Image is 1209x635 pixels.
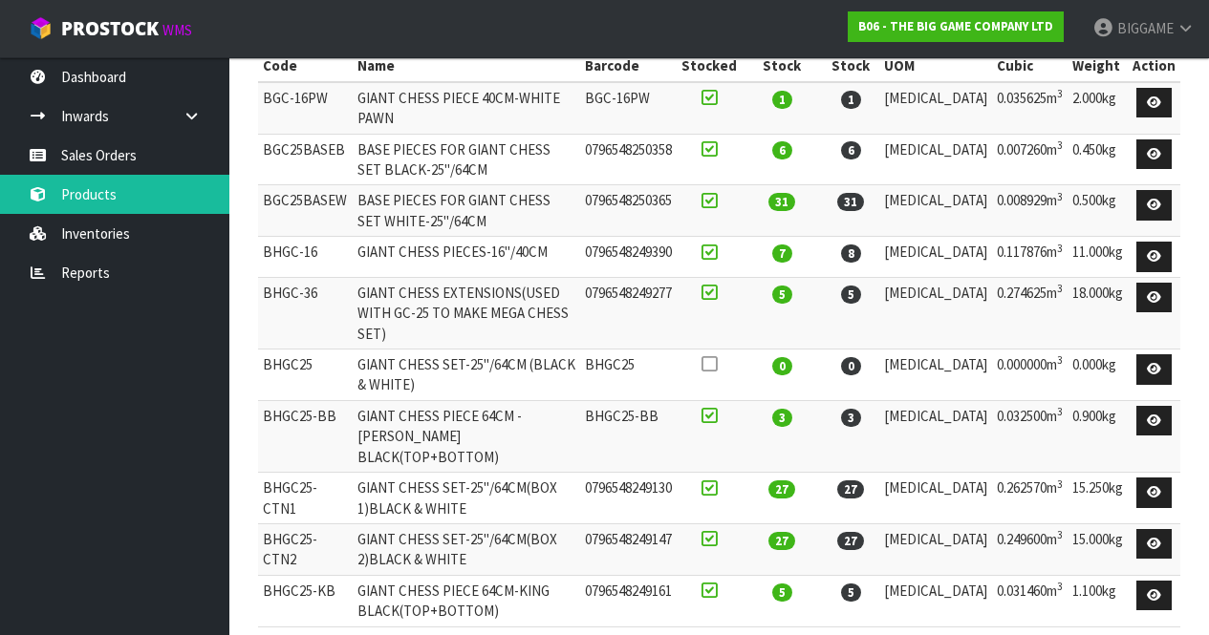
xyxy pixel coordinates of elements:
sup: 3 [1057,282,1063,295]
td: 0.500kg [1068,185,1128,237]
span: 7 [772,244,792,263]
span: 3 [772,409,792,427]
span: 27 [768,532,795,550]
td: 0796548249130 [580,473,677,524]
td: BGC25BASEW [258,185,353,237]
sup: 3 [1057,242,1063,255]
td: 2.000kg [1068,82,1128,134]
td: 0.117876m [992,237,1068,278]
td: GIANT CHESS EXTENSIONS(USED WITH GC-25 TO MAKE MEGA CHESS SET) [353,277,580,349]
td: GIANT CHESS SET-25"/64CM (BLACK & WHITE) [353,349,580,401]
td: 0.031460m [992,575,1068,626]
span: BIGGAME [1117,19,1174,37]
td: 15.250kg [1068,473,1128,524]
td: BHGC-36 [258,277,353,349]
td: GIANT CHESS SET-25"/64CM(BOX 2)BLACK & WHITE [353,523,580,575]
td: 0.035625m [992,82,1068,134]
td: 0796548249390 [580,237,677,278]
span: 1 [772,91,792,109]
span: 27 [837,532,864,550]
td: [MEDICAL_DATA] [879,473,992,524]
td: [MEDICAL_DATA] [879,523,992,575]
td: GIANT CHESS PIECE 64CM-KING BLACK(TOP+BOTTOM) [353,575,580,626]
td: 0.008929m [992,185,1068,237]
sup: 3 [1057,477,1063,491]
span: 5 [772,286,792,304]
span: 3 [841,409,861,427]
span: 0 [772,357,792,375]
td: BHGC25-BB [258,400,353,472]
td: 0796548249277 [580,277,677,349]
small: WMS [162,21,192,39]
td: BHGC25-CTN2 [258,523,353,575]
td: 0.249600m [992,523,1068,575]
sup: 3 [1057,353,1063,367]
td: [MEDICAL_DATA] [879,277,992,349]
td: BGC-16PW [580,82,677,134]
td: 0.000kg [1068,349,1128,401]
td: [MEDICAL_DATA] [879,349,992,401]
sup: 3 [1057,87,1063,100]
span: 0 [841,357,861,375]
sup: 3 [1057,190,1063,203]
span: 8 [841,244,861,263]
td: 0796548249147 [580,523,677,575]
span: 5 [841,583,861,602]
td: 0.274625m [992,277,1068,349]
sup: 3 [1057,138,1063,152]
td: GIANT CHESS PIECE 40CM-WHITE PAWN [353,82,580,134]
td: [MEDICAL_DATA] [879,575,992,626]
span: 27 [768,480,795,498]
td: 0.900kg [1068,400,1128,472]
td: 15.000kg [1068,523,1128,575]
sup: 3 [1057,528,1063,541]
td: BHGC25 [258,349,353,401]
span: 31 [837,193,864,211]
td: BHGC25 [580,349,677,401]
td: 11.000kg [1068,237,1128,278]
td: BHGC-16 [258,237,353,278]
td: [MEDICAL_DATA] [879,82,992,134]
td: GIANT CHESS PIECE 64CM - [PERSON_NAME] BLACK(TOP+BOTTOM) [353,400,580,472]
td: [MEDICAL_DATA] [879,185,992,237]
td: 1.100kg [1068,575,1128,626]
td: 0.000000m [992,349,1068,401]
td: GIANT CHESS SET-25"/64CM(BOX 1)BLACK & WHITE [353,473,580,524]
td: BHGC25-CTN1 [258,473,353,524]
span: 5 [841,286,861,304]
td: BGC-16PW [258,82,353,134]
sup: 3 [1057,580,1063,593]
td: GIANT CHESS PIECES-16"/40CM [353,237,580,278]
td: 0796548250358 [580,134,677,185]
span: ProStock [61,16,159,41]
td: 0.450kg [1068,134,1128,185]
img: cube-alt.png [29,16,53,40]
td: [MEDICAL_DATA] [879,134,992,185]
span: 27 [837,480,864,498]
td: BASE PIECES FOR GIANT CHESS SET BLACK-25"/64CM [353,134,580,185]
td: 18.000kg [1068,277,1128,349]
td: 0796548249161 [580,575,677,626]
span: 6 [772,141,792,159]
td: BGC25BASEB [258,134,353,185]
td: 0.032500m [992,400,1068,472]
span: 6 [841,141,861,159]
span: 5 [772,583,792,602]
span: 1 [841,91,861,109]
sup: 3 [1057,405,1063,418]
strong: B06 - THE BIG GAME COMPANY LTD [858,18,1053,34]
span: 31 [768,193,795,211]
td: BHGC25-BB [580,400,677,472]
td: [MEDICAL_DATA] [879,400,992,472]
td: 0.262570m [992,473,1068,524]
td: [MEDICAL_DATA] [879,237,992,278]
td: 0.007260m [992,134,1068,185]
td: BHGC25-KB [258,575,353,626]
td: 0796548250365 [580,185,677,237]
td: BASE PIECES FOR GIANT CHESS SET WHITE-25"/64CM [353,185,580,237]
